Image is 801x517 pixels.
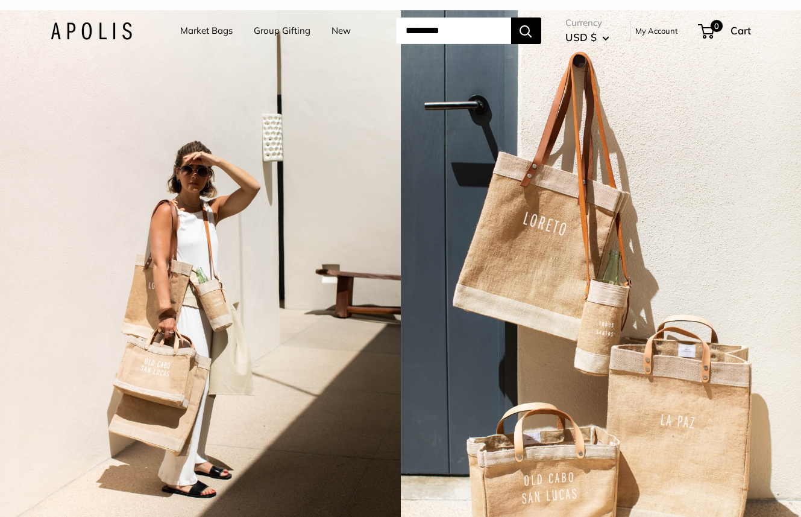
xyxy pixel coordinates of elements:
span: Currency [565,14,609,31]
span: 0 [710,20,722,32]
a: New [331,22,351,39]
input: Search... [396,17,511,44]
span: USD $ [565,31,597,43]
span: Cart [730,24,751,37]
a: My Account [635,24,678,38]
button: Search [511,17,541,44]
button: USD $ [565,28,609,47]
a: 0 Cart [699,21,751,40]
img: Apolis [51,22,132,40]
a: Group Gifting [254,22,310,39]
a: Market Bags [180,22,233,39]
